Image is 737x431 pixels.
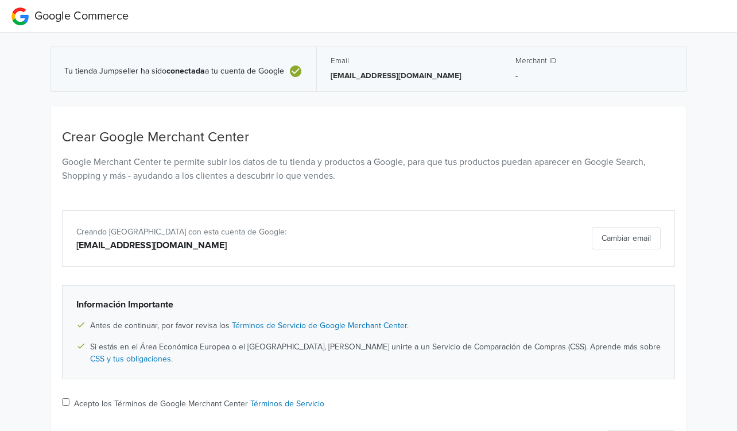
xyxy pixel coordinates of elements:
[74,398,324,410] label: Acepto los Términos de Google Merchant Center
[90,320,409,332] span: Antes de continuar, por favor revisa los .
[62,129,675,146] h4: Crear Google Merchant Center
[64,67,284,76] span: Tu tienda Jumpseller ha sido a tu cuenta de Google
[90,354,171,364] a: CSS y tus obligaciones
[232,321,407,330] a: Términos de Servicio de Google Merchant Center
[76,227,286,237] span: Creando [GEOGRAPHIC_DATA] con esta cuenta de Google:
[331,70,488,82] p: [EMAIL_ADDRESS][DOMAIN_NAME]
[90,341,661,365] span: Si estás en el Área Económica Europea o el [GEOGRAPHIC_DATA], [PERSON_NAME] unirte a un Servicio ...
[62,155,675,183] p: Google Merchant Center te permite subir los datos de tu tienda y productos a Google, para que tus...
[592,227,661,249] button: Cambiar email
[76,238,460,252] div: [EMAIL_ADDRESS][DOMAIN_NAME]
[34,9,129,23] span: Google Commerce
[166,66,205,76] b: conectada
[250,399,324,409] a: Términos de Servicio
[331,56,488,66] h5: Email
[515,70,673,82] p: -
[515,56,673,66] h5: Merchant ID
[76,299,661,310] h6: Información Importante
